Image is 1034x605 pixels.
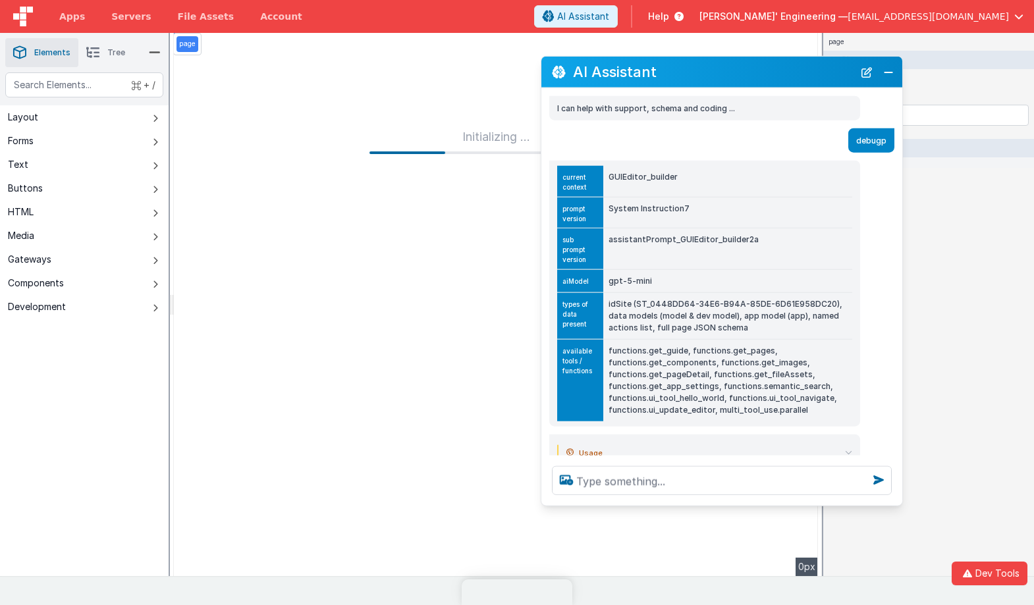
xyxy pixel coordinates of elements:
[699,10,1023,23] button: [PERSON_NAME]' Engineering — [EMAIL_ADDRESS][DOMAIN_NAME]
[5,72,163,97] input: Search Elements...
[557,269,603,292] td: aiModel
[603,292,852,339] td: idSite (ST_0448DD64-34E6-B94A-85DE-6D61E958DC20), data models (model & dev model), app model (app...
[566,445,852,461] summary: Usage
[8,158,28,171] div: Text
[534,5,618,28] button: AI Assistant
[823,33,850,51] h4: page
[880,63,897,81] button: Close
[835,51,873,69] h2: Classes
[8,182,43,195] div: Buttons
[603,269,852,292] td: gpt-5-mini
[8,229,34,242] div: Media
[557,228,603,270] td: sub prompt version
[132,72,155,97] span: + /
[8,276,64,290] div: Components
[8,300,66,313] div: Development
[34,47,70,58] span: Elements
[8,253,51,266] div: Gateways
[648,10,669,23] span: Help
[59,10,85,23] span: Apps
[557,10,609,23] span: AI Assistant
[8,134,34,147] div: Forms
[174,33,818,576] div: -->
[603,339,852,421] td: functions.get_guide, functions.get_pages, functions.get_components, functions.get_images, functio...
[8,111,38,124] div: Layout
[952,562,1027,585] button: Dev Tools
[829,105,1029,126] input: Enter Class...
[557,197,603,228] td: prompt version
[856,134,886,147] p: debugp
[796,558,818,576] div: 0px
[573,64,854,80] h2: AI Assistant
[557,101,852,115] p: I can help with support, schema and coding ...
[579,445,603,461] span: Usage
[557,292,603,339] td: types of data present
[603,228,852,270] td: assistantPrompt_GUIEditor_builder2a
[111,10,151,23] span: Servers
[848,10,1009,23] span: [EMAIL_ADDRESS][DOMAIN_NAME]
[557,166,603,197] td: current context
[107,47,125,58] span: Tree
[557,339,603,421] td: available tools / functions
[179,39,196,49] p: page
[8,205,34,219] div: HTML
[603,197,852,228] td: System Instruction7
[699,10,848,23] span: [PERSON_NAME]' Engineering —
[178,10,234,23] span: File Assets
[369,128,622,154] div: Initializing ...
[857,63,876,81] button: New Chat
[603,166,852,197] td: GUIEditor_builder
